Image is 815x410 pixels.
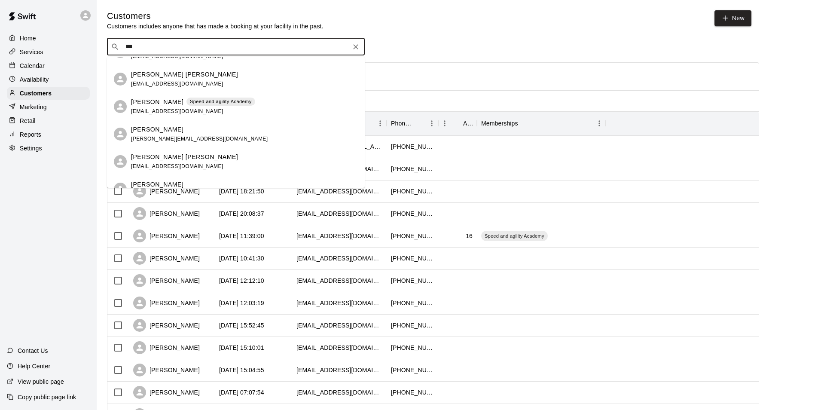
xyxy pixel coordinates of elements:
[296,232,382,240] div: dylanhern2009@gmail.com
[20,103,47,111] p: Marketing
[466,232,473,240] div: 16
[481,233,548,239] span: Speed and agility Academy
[463,111,473,135] div: Age
[296,254,382,263] div: poettd9@gmail.com
[114,128,127,141] div: Caleb Burgess
[131,53,223,59] span: [EMAIL_ADDRESS][DOMAIN_NAME]
[133,252,200,265] div: [PERSON_NAME]
[107,38,365,55] div: Search customers by name or email
[518,117,530,129] button: Sort
[114,73,127,86] div: Thatcher Baughman
[391,343,434,352] div: +18033606730
[219,366,264,374] div: 2025-08-11 15:04:55
[133,364,200,376] div: [PERSON_NAME]
[481,231,548,241] div: Speed and agility Academy
[425,117,438,130] button: Menu
[391,366,434,374] div: +18036223743
[391,232,434,240] div: +18032100902
[593,117,606,130] button: Menu
[133,297,200,309] div: [PERSON_NAME]
[296,388,382,397] div: jldriver@gmail.com
[20,144,42,153] p: Settings
[133,229,200,242] div: [PERSON_NAME]
[296,276,382,285] div: bradmhenry@gmail.com
[18,346,48,355] p: Contact Us
[133,319,200,332] div: [PERSON_NAME]
[7,142,90,155] a: Settings
[131,136,268,142] span: [PERSON_NAME][EMAIL_ADDRESS][DOMAIN_NAME]
[296,343,382,352] div: lsgraham205@gmail.com
[296,321,382,330] div: mjonesjsm@gmail.com
[714,10,751,26] a: New
[114,100,127,113] div: Will Hernandez
[20,48,43,56] p: Services
[131,98,183,107] p: [PERSON_NAME]
[7,101,90,113] div: Marketing
[481,111,518,135] div: Memberships
[20,61,45,70] p: Calendar
[131,180,183,189] p: [PERSON_NAME]
[391,165,434,173] div: +18033946801
[190,98,252,105] p: Speed and agility Academy
[350,41,362,53] button: Clear
[7,46,90,58] a: Services
[131,70,238,79] p: [PERSON_NAME] [PERSON_NAME]
[133,207,200,220] div: [PERSON_NAME]
[438,111,477,135] div: Age
[133,386,200,399] div: [PERSON_NAME]
[219,187,264,196] div: 2025-09-11 18:21:50
[20,130,41,139] p: Reports
[391,321,434,330] div: +18035138009
[451,117,463,129] button: Sort
[391,142,434,151] div: +18033313873
[20,34,36,43] p: Home
[219,321,264,330] div: 2025-08-13 15:52:45
[296,187,382,196] div: ptwobreilman@yahoo.com
[219,388,264,397] div: 2025-07-18 07:07:54
[219,209,264,218] div: 2025-09-03 20:08:37
[374,117,387,130] button: Menu
[391,254,434,263] div: +18436967805
[219,232,264,240] div: 2025-09-03 11:39:00
[114,155,127,168] div: Rankin Fisher
[477,111,606,135] div: Memberships
[7,87,90,100] div: Customers
[20,75,49,84] p: Availability
[7,73,90,86] a: Availability
[131,108,223,114] span: [EMAIL_ADDRESS][DOMAIN_NAME]
[219,343,264,352] div: 2025-08-11 15:10:01
[7,128,90,141] div: Reports
[133,274,200,287] div: [PERSON_NAME]
[133,185,200,198] div: [PERSON_NAME]
[438,117,451,130] button: Menu
[413,117,425,129] button: Sort
[391,276,434,285] div: +18039602249
[133,341,200,354] div: [PERSON_NAME]
[391,209,434,218] div: +18033946801
[296,366,382,374] div: wdougsaunders@gmail.com
[131,125,183,134] p: [PERSON_NAME]
[18,393,76,401] p: Copy public page link
[18,377,64,386] p: View public page
[7,59,90,72] a: Calendar
[131,163,223,169] span: [EMAIL_ADDRESS][DOMAIN_NAME]
[219,299,264,307] div: 2025-08-28 12:03:19
[7,114,90,127] a: Retail
[107,10,324,22] h5: Customers
[20,89,52,98] p: Customers
[7,32,90,45] a: Home
[131,153,238,162] p: [PERSON_NAME] [PERSON_NAME]
[296,299,382,307] div: cjackson0473@gmail.com
[219,276,264,285] div: 2025-08-29 12:12:10
[391,111,413,135] div: Phone Number
[391,299,434,307] div: +18436320473
[18,362,50,370] p: Help Center
[296,209,382,218] div: gokulgondi@gmail.com
[219,254,264,263] div: 2025-09-03 10:41:30
[20,116,36,125] p: Retail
